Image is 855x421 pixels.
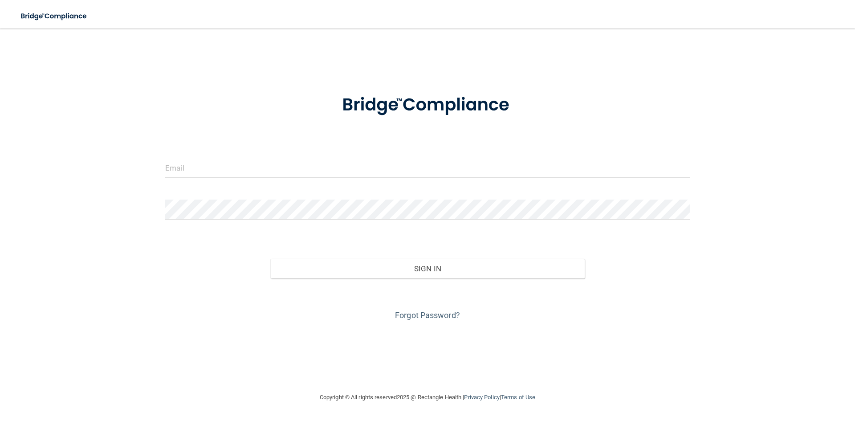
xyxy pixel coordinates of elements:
[13,7,95,25] img: bridge_compliance_login_screen.278c3ca4.svg
[265,383,590,412] div: Copyright © All rights reserved 2025 @ Rectangle Health | |
[464,394,499,401] a: Privacy Policy
[270,259,585,278] button: Sign In
[324,82,531,128] img: bridge_compliance_login_screen.278c3ca4.svg
[165,158,690,178] input: Email
[395,311,460,320] a: Forgot Password?
[501,394,535,401] a: Terms of Use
